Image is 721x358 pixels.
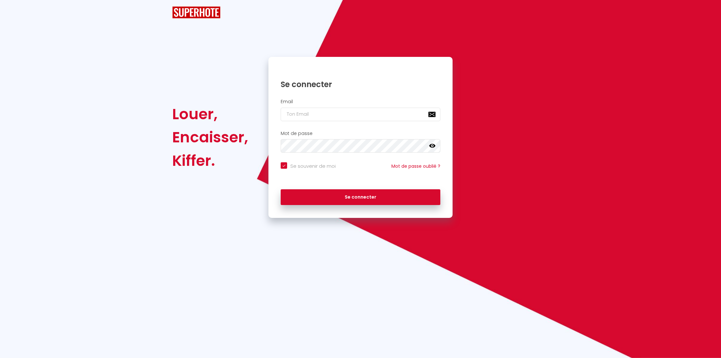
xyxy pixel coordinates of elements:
div: Kiffer. [172,149,248,172]
input: Ton Email [281,108,440,121]
h2: Email [281,99,440,104]
h1: Se connecter [281,79,440,89]
img: SuperHote logo [172,6,220,18]
button: Se connecter [281,189,440,205]
h2: Mot de passe [281,131,440,136]
div: Louer, [172,103,248,126]
button: Ouvrir le widget de chat LiveChat [5,3,24,22]
a: Mot de passe oublié ? [391,163,440,169]
div: Encaisser, [172,126,248,149]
